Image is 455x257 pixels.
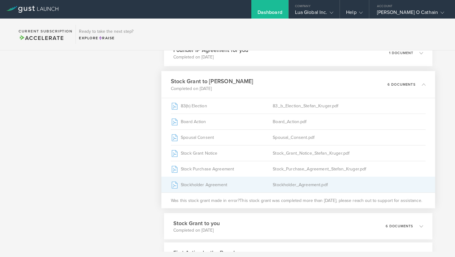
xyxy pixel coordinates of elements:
[76,25,136,44] div: Ready to take the next step?ExploreRaise
[258,9,282,19] div: Dashboard
[171,85,253,92] p: Completed on [DATE]
[79,29,133,34] h3: Ready to take the next step?
[171,177,273,192] div: Stockholder Agreement
[173,54,248,60] p: Completed on [DATE]
[273,114,426,129] div: Board_Action.pdf
[161,192,435,208] div: Was this stock grant made in error?
[173,227,220,233] p: Completed on [DATE]
[273,130,426,145] div: Spousal_Consent.pdf
[173,219,220,227] h3: Stock Grant to you
[273,161,426,177] div: Stock_Purchase_Agreement_Stefan_Kruger.pdf
[98,36,115,40] span: Raise
[171,161,273,177] div: Stock Purchase Agreement
[171,145,273,161] div: Stock Grant Notice
[79,35,133,41] div: Explore
[377,9,444,19] div: [PERSON_NAME] O Cathain
[19,29,72,33] h2: Current Subscription
[346,9,362,19] div: Help
[173,249,235,257] h3: First Action by the Board
[171,77,253,86] h3: Stock Grant to [PERSON_NAME]
[389,51,413,55] p: 1 document
[171,114,273,129] div: Board Action
[295,9,334,19] div: Lua Global Inc.
[386,225,413,228] p: 6 documents
[273,145,426,161] div: Stock_Grant_Notice_Stefan_Kruger.pdf
[171,98,273,114] div: 83(b) Election
[388,83,416,86] p: 6 documents
[19,35,64,41] span: Accelerate
[273,98,426,114] div: 83_b_Election_Stefan_Kruger.pdf
[424,227,455,257] iframe: Chat Widget
[240,197,422,203] span: This stock grant was completed more than [DATE]; please reach out to support for assistance.
[171,130,273,145] div: Spousal Consent
[273,177,426,192] div: Stockholder_Agreement.pdf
